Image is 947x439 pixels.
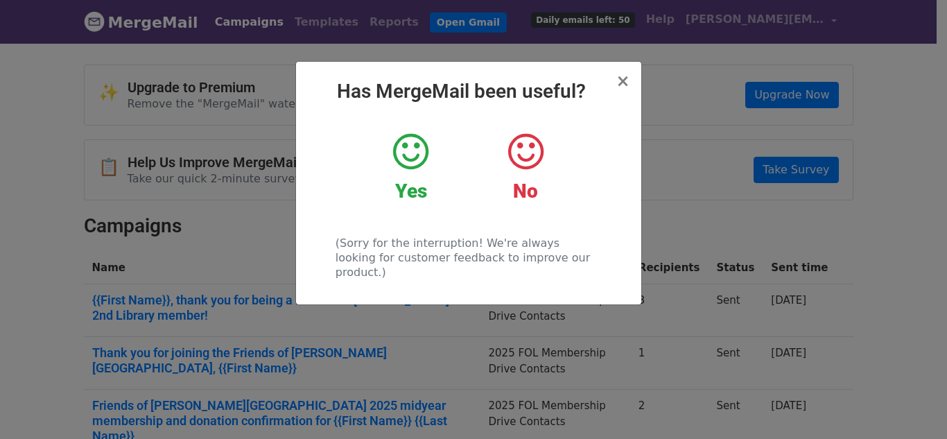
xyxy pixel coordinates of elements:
button: Close [616,73,629,89]
strong: No [513,180,538,203]
h2: Has MergeMail been useful? [307,80,630,103]
strong: Yes [395,180,427,203]
p: (Sorry for the interruption! We're always looking for customer feedback to improve our product.) [336,236,601,279]
span: × [616,71,629,91]
a: Yes [364,131,458,203]
a: No [478,131,572,203]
